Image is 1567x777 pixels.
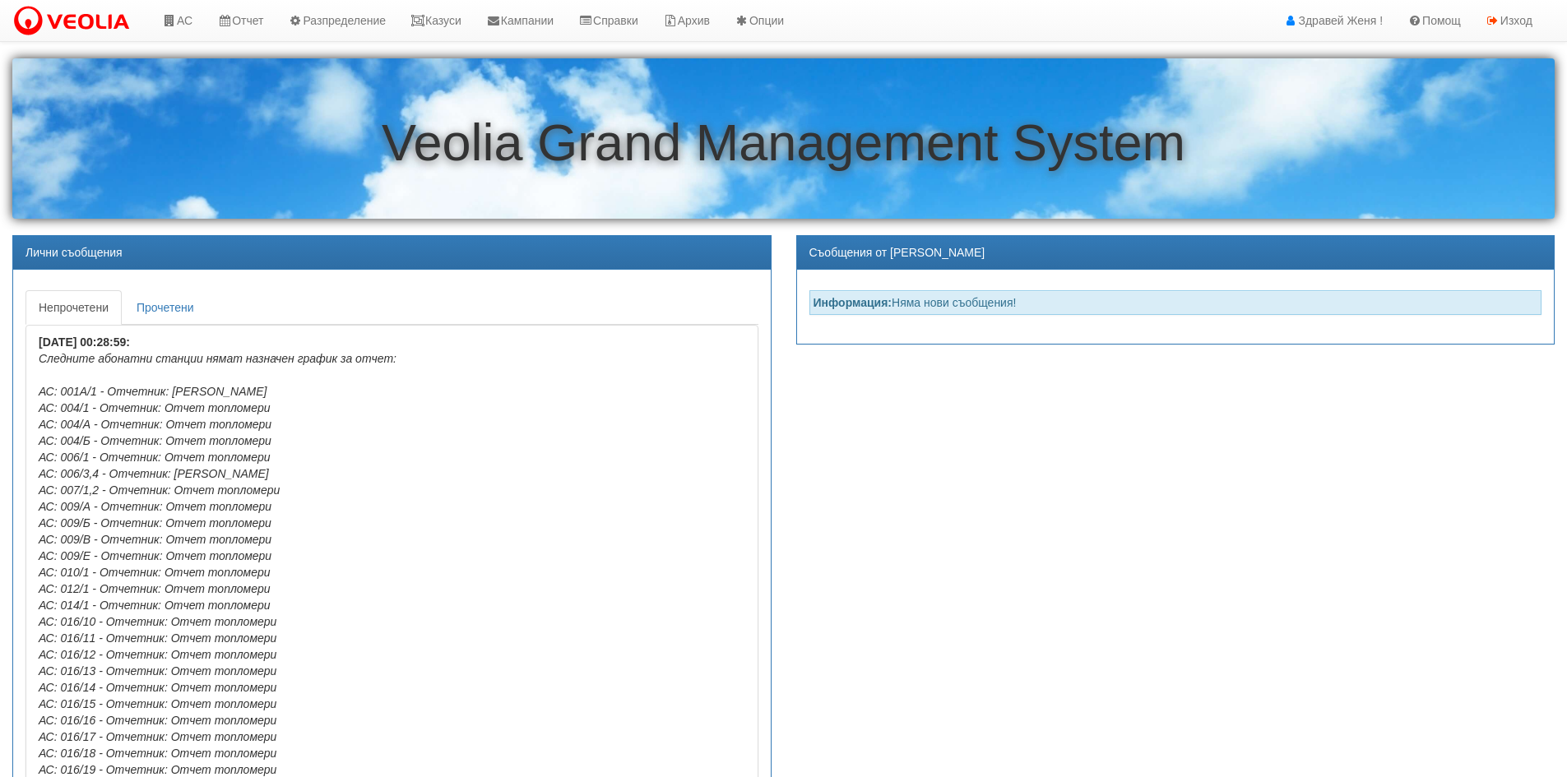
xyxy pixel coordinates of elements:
div: Лични съобщения [13,236,771,270]
div: Съобщения от [PERSON_NAME] [797,236,1555,270]
img: VeoliaLogo.png [12,4,137,39]
a: Непрочетени [25,290,122,325]
strong: Информация: [814,296,892,309]
h1: Veolia Grand Management System [12,114,1555,171]
b: [DATE] 00:28:59: [39,335,130,349]
div: Няма нови съобщения! [809,290,1542,315]
a: Прочетени [123,290,207,325]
